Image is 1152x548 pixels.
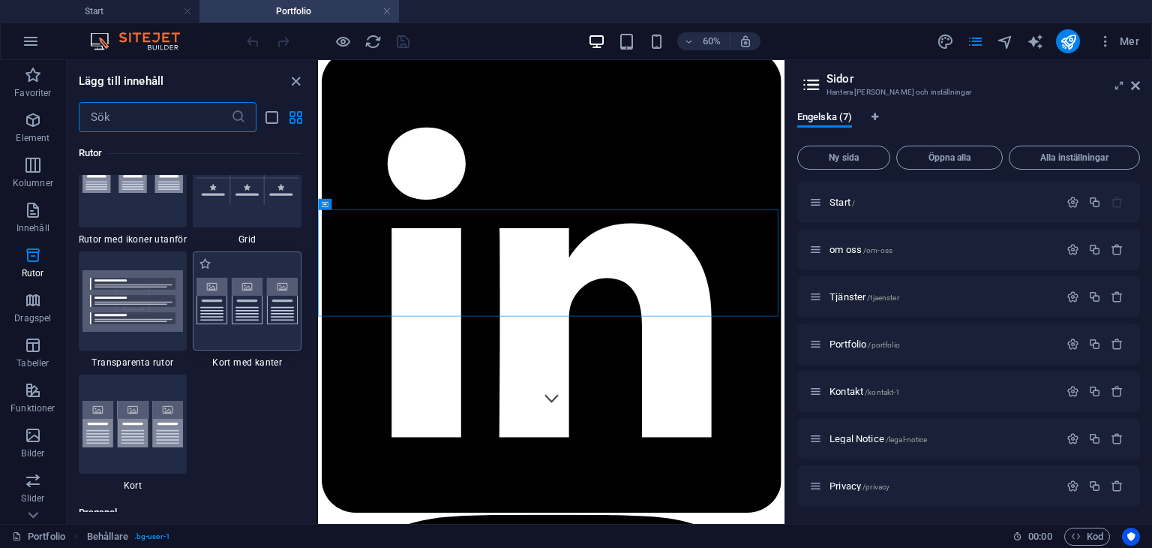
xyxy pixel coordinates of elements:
img: transparent-boxes.svg [82,270,184,331]
div: Grid [193,128,301,245]
div: Inställningar [1066,385,1079,398]
span: Kod [1071,528,1103,546]
i: Publicera [1060,33,1077,50]
span: Klicka för att öppna sida [829,480,889,492]
button: Alla inställningar [1009,146,1140,170]
img: cards-bordered.svg [196,278,298,325]
i: Sidor (Ctrl+Alt+S) [967,33,984,50]
p: Dragspel [14,312,51,324]
span: Klicka för att öppna sida [829,386,900,397]
button: close panel [286,72,304,90]
button: navigator [996,32,1014,50]
span: Grid [193,233,301,245]
button: reload [364,32,382,50]
span: Kort med kanter [193,357,301,369]
span: Klicka för att öppna sida [829,244,892,255]
div: Inställningar [1066,338,1079,351]
i: Uppdatera sida [364,33,382,50]
div: Inställningar [1066,291,1079,303]
span: Engelska (7) [797,108,852,129]
nav: breadcrumb [87,528,170,546]
div: Privacy/privacy [825,481,1059,491]
h3: Hantera [PERSON_NAME] och inställningar [826,86,1110,99]
span: Mer [1098,34,1139,49]
h6: Lägg till innehåll [79,72,164,90]
div: Kort med kanter [193,251,301,369]
i: Navigatör [997,33,1014,50]
div: Portfolio/portfolio [825,339,1059,349]
span: / [852,199,855,207]
h4: Portfolio [199,3,399,20]
span: Portfolio [829,339,900,350]
button: text_generator [1026,32,1044,50]
div: Duplicera [1088,432,1101,445]
span: Lägg till favoriter [199,257,211,270]
span: . bg-user-1 [134,528,170,546]
span: Alla inställningar [1015,153,1133,162]
span: Rutor med ikoner utanför [79,233,187,245]
div: Inställningar [1066,243,1079,256]
div: Radera [1111,243,1123,256]
img: Editor Logo [86,32,199,50]
i: AI Writer [1027,33,1044,50]
button: Kod [1064,528,1110,546]
div: Tjänster/tjaenster [825,292,1059,302]
div: Start/ [825,197,1059,207]
div: Språkflikar [797,111,1140,140]
button: Klicka här för att lämna förhandsvisningsläge och fortsätta redigera [334,32,352,50]
p: Funktioner [10,402,55,414]
button: grid-view [286,108,304,126]
div: Duplicera [1088,480,1101,492]
h6: Sessionstid [1012,528,1052,546]
p: Rutor [22,267,44,279]
div: Inställningar [1066,480,1079,492]
h6: Dragspel [79,504,301,522]
span: Ny sida [804,153,883,162]
div: Radera [1111,432,1123,445]
span: : [1039,531,1041,542]
h6: 60% [700,32,724,50]
p: Kolumner [13,177,53,189]
div: Radera [1111,291,1123,303]
p: Tabeller [16,357,49,369]
div: Transparenta rutor [79,251,187,369]
span: Klicka för att öppna sida [829,433,927,444]
span: /tjaenster [867,294,898,302]
p: Bilder [21,447,44,459]
span: Klicka för att välja. Dubbelklicka för att redigera [87,528,128,546]
button: Mer [1092,29,1145,53]
button: Usercentrics [1122,528,1140,546]
button: publish [1056,29,1080,53]
i: Design (Ctrl+Alt+Y) [937,33,954,50]
p: Favoriter [14,87,51,99]
span: /kontakt-1 [865,388,900,396]
div: Rutor med ikoner utanför [79,128,187,245]
a: Klicka för att avbryta val. Dubbelklicka för att öppna sidor [12,528,65,546]
button: pages [966,32,984,50]
div: Duplicera [1088,338,1101,351]
button: design [936,32,954,50]
div: Kontakt/kontakt-1 [825,387,1059,396]
i: Justera zoomnivån automatiskt vid storleksändring för att passa vald enhet. [739,35,752,48]
div: Duplicera [1088,196,1101,209]
div: Duplicera [1088,385,1101,398]
button: 60% [677,32,730,50]
button: list-view [262,108,280,126]
div: Legal Notice/legal-notice [825,434,1059,444]
div: om oss/om-oss [825,245,1059,254]
span: /privacy [862,483,889,491]
div: Radera [1111,385,1123,398]
span: Kort [79,480,187,492]
p: Element [16,132,49,144]
h6: Rutor [79,144,301,162]
span: Öppna alla [903,153,996,162]
span: Klicka för att öppna sida [829,291,899,303]
div: Duplicera [1088,243,1101,256]
div: Startsidan kan inte raderas [1111,196,1123,209]
span: /om-oss [863,246,892,254]
div: Inställningar [1066,196,1079,209]
button: Ny sida [797,146,890,170]
span: 00 00 [1028,528,1051,546]
div: Duplicera [1088,291,1101,303]
img: boxes-with-icons-outside.svg [82,163,184,194]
